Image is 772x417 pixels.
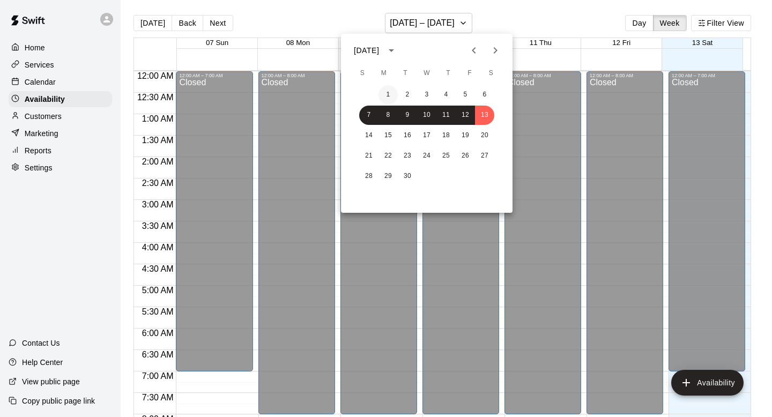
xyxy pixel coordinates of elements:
button: 12 [456,106,475,125]
button: Previous month [463,40,485,61]
button: 26 [456,146,475,166]
button: 19 [456,126,475,145]
button: 17 [417,126,436,145]
button: 21 [359,146,378,166]
span: Sunday [353,63,372,84]
button: 27 [475,146,494,166]
button: 16 [398,126,417,145]
button: 18 [436,126,456,145]
button: 2 [398,85,417,105]
button: calendar view is open, switch to year view [382,41,400,59]
button: 10 [417,106,436,125]
button: 1 [378,85,398,105]
button: 4 [436,85,456,105]
span: Friday [460,63,479,84]
button: 6 [475,85,494,105]
div: [DATE] [354,45,379,56]
button: 22 [378,146,398,166]
button: 20 [475,126,494,145]
span: Tuesday [396,63,415,84]
button: 7 [359,106,378,125]
button: 13 [475,106,494,125]
button: 8 [378,106,398,125]
button: 24 [417,146,436,166]
span: Thursday [439,63,458,84]
button: 25 [436,146,456,166]
button: 15 [378,126,398,145]
button: 29 [378,167,398,186]
span: Saturday [481,63,501,84]
button: 14 [359,126,378,145]
button: 9 [398,106,417,125]
button: 3 [417,85,436,105]
button: 30 [398,167,417,186]
span: Monday [374,63,394,84]
button: 28 [359,167,378,186]
span: Wednesday [417,63,436,84]
button: 23 [398,146,417,166]
button: Next month [485,40,506,61]
button: 11 [436,106,456,125]
button: 5 [456,85,475,105]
